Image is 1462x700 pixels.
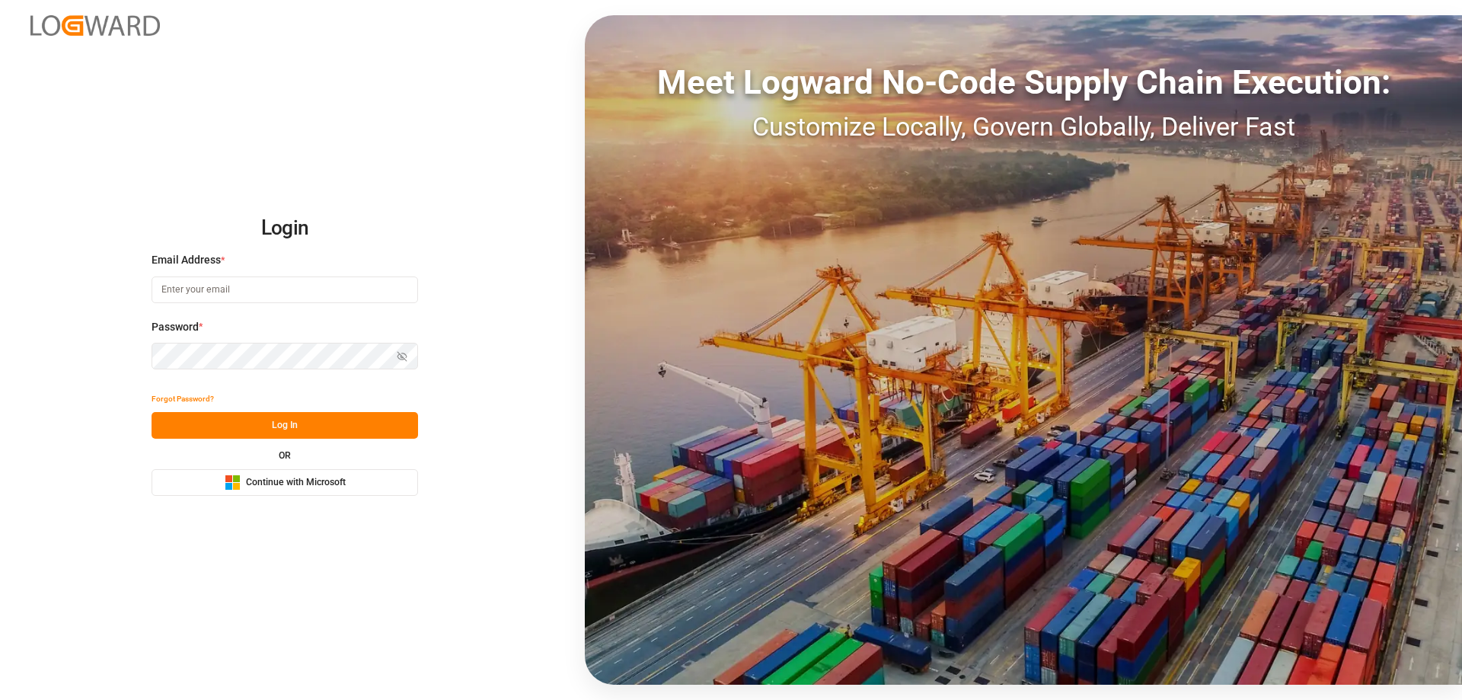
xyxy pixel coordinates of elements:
[30,15,160,36] img: Logward_new_orange.png
[585,57,1462,107] div: Meet Logward No-Code Supply Chain Execution:
[279,451,291,460] small: OR
[152,412,418,439] button: Log In
[152,252,221,268] span: Email Address
[152,276,418,303] input: Enter your email
[585,107,1462,146] div: Customize Locally, Govern Globally, Deliver Fast
[246,476,346,490] span: Continue with Microsoft
[152,469,418,496] button: Continue with Microsoft
[152,385,214,412] button: Forgot Password?
[152,204,418,253] h2: Login
[152,319,199,335] span: Password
